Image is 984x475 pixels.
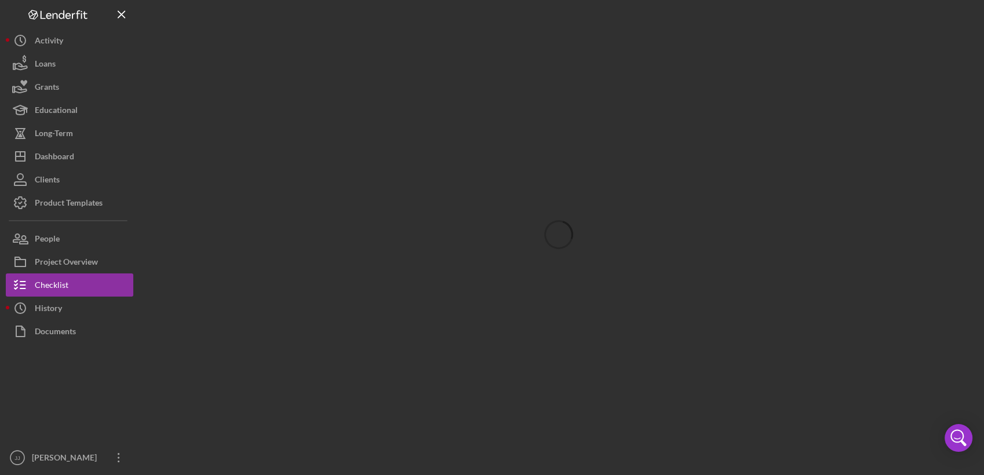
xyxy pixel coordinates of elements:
button: Long-Term [6,122,133,145]
div: People [35,227,60,253]
div: Long-Term [35,122,73,148]
button: Activity [6,29,133,52]
div: Dashboard [35,145,74,171]
div: Documents [35,320,76,346]
div: Checklist [35,273,68,299]
button: Project Overview [6,250,133,273]
button: History [6,297,133,320]
button: Clients [6,168,133,191]
div: Clients [35,168,60,194]
div: Open Intercom Messenger [945,424,972,452]
text: JJ [14,455,20,461]
button: Product Templates [6,191,133,214]
div: Educational [35,98,78,125]
div: [PERSON_NAME] [29,446,104,472]
button: Dashboard [6,145,133,168]
div: Grants [35,75,59,101]
div: Loans [35,52,56,78]
div: History [35,297,62,323]
button: Educational [6,98,133,122]
button: Loans [6,52,133,75]
div: Project Overview [35,250,98,276]
div: Activity [35,29,63,55]
button: People [6,227,133,250]
div: Product Templates [35,191,103,217]
button: Checklist [6,273,133,297]
button: JJ[PERSON_NAME] [6,446,133,469]
button: Documents [6,320,133,343]
button: Grants [6,75,133,98]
